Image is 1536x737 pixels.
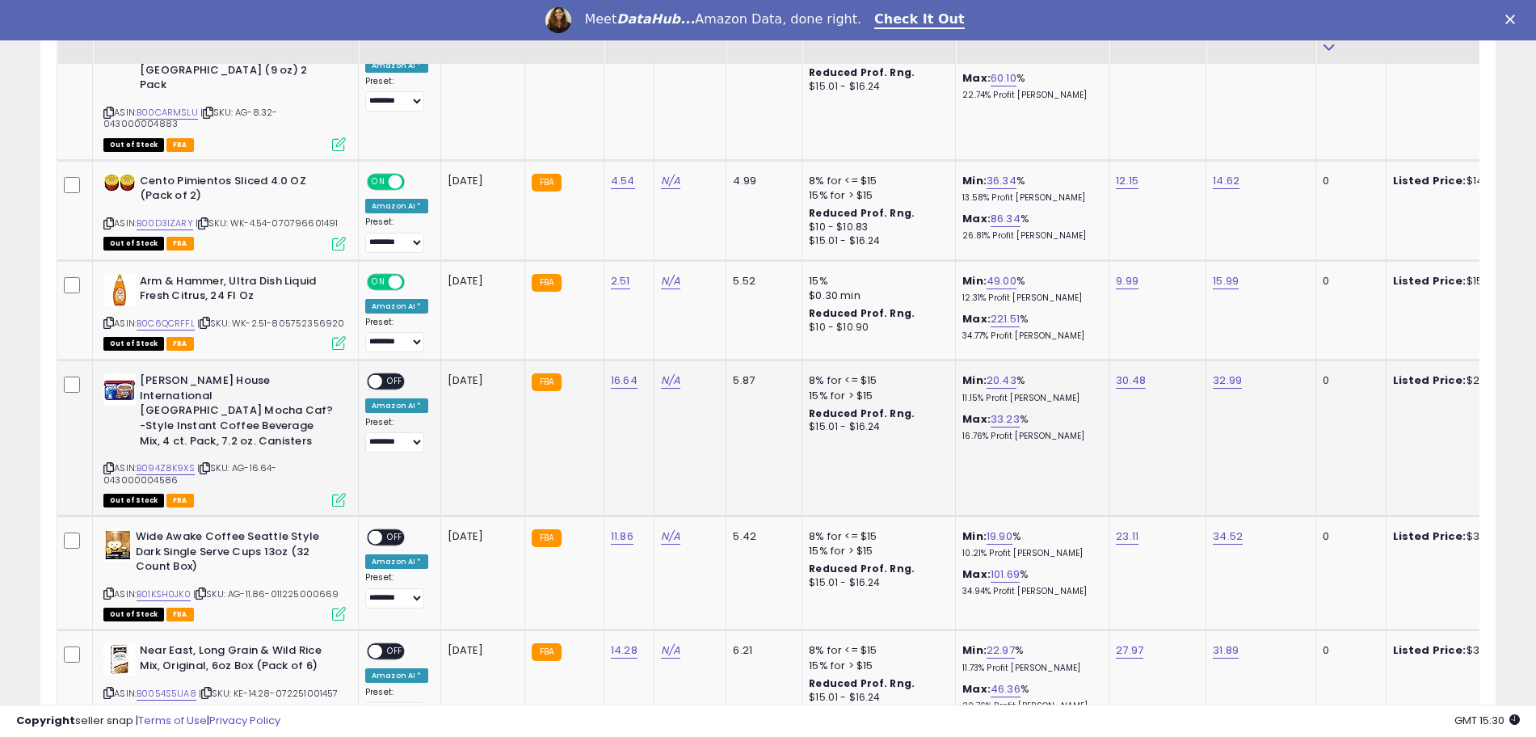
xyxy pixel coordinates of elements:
[140,174,336,208] b: Cento Pimientos Sliced 4.0 OZ (Pack of 2)
[532,274,562,292] small: FBA
[987,273,1016,289] a: 49.00
[809,80,943,94] div: $15.01 - $16.24
[962,192,1096,204] p: 13.58% Profit [PERSON_NAME]
[365,668,428,683] div: Amazon AI *
[140,373,336,453] b: [PERSON_NAME] House International [GEOGRAPHIC_DATA] Mocha Caf?-Style Instant Coffee Beverage Mix,...
[137,587,191,601] a: B01KSH0JK0
[617,11,695,27] i: DataHub...
[382,375,408,389] span: OFF
[962,293,1096,304] p: 12.31% Profit [PERSON_NAME]
[962,412,1096,442] div: %
[166,337,194,351] span: FBA
[962,529,987,544] b: Min:
[103,608,164,621] span: All listings that are currently out of stock and unavailable for purchase on Amazon
[1393,273,1467,288] b: Listed Price:
[1323,373,1373,388] div: 0
[382,645,408,659] span: OFF
[1116,373,1146,389] a: 30.48
[368,175,389,188] span: ON
[962,548,1096,559] p: 10.21% Profit [PERSON_NAME]
[137,461,195,475] a: B094Z8K9XS
[137,317,195,331] a: B0C6QCRFFL
[1323,174,1373,188] div: 0
[365,687,428,723] div: Preset:
[962,567,1096,597] div: %
[448,274,512,288] div: [DATE]
[962,274,1096,304] div: %
[809,321,943,335] div: $10 - $10.90
[1323,274,1373,288] div: 0
[661,173,680,189] a: N/A
[365,417,428,453] div: Preset:
[365,199,428,213] div: Amazon AI *
[962,273,987,288] b: Min:
[809,174,943,188] div: 8% for <= $15
[991,411,1020,427] a: 33.23
[733,174,789,188] div: 4.99
[1213,642,1239,659] a: 31.89
[532,373,562,391] small: FBA
[991,211,1020,227] a: 86.34
[733,274,789,288] div: 5.52
[137,217,193,230] a: B00D3IZARY
[809,659,943,673] div: 15% for > $15
[611,529,633,545] a: 11.86
[809,562,915,575] b: Reduced Prof. Rng.
[809,373,943,388] div: 8% for <= $15
[103,494,164,507] span: All listings that are currently out of stock and unavailable for purchase on Amazon
[809,234,943,248] div: $15.01 - $16.24
[962,331,1096,342] p: 34.77% Profit [PERSON_NAME]
[103,529,132,562] img: 51haCIzOtoL._SL40_.jpg
[611,273,630,289] a: 2.51
[809,306,915,320] b: Reduced Prof. Rng.
[809,389,943,403] div: 15% for > $15
[1393,642,1467,658] b: Listed Price:
[962,411,991,427] b: Max:
[962,174,1096,204] div: %
[809,529,943,544] div: 8% for <= $15
[448,373,512,388] div: [DATE]
[962,70,991,86] b: Max:
[962,682,1096,712] div: %
[103,33,346,150] div: ASIN:
[661,273,680,289] a: N/A
[382,531,408,545] span: OFF
[962,643,1096,673] div: %
[365,217,428,253] div: Preset:
[611,173,635,189] a: 4.54
[1454,713,1520,728] span: 2025-09-15 15:30 GMT
[991,681,1020,697] a: 46.36
[962,173,987,188] b: Min:
[962,642,987,658] b: Min:
[448,174,512,188] div: [DATE]
[103,373,346,505] div: ASIN:
[402,275,428,288] span: OFF
[137,106,198,120] a: B00CARMSLU
[962,230,1096,242] p: 26.81% Profit [PERSON_NAME]
[1323,643,1373,658] div: 0
[196,217,339,230] span: | SKU: WK-4.54-070796601491
[103,274,136,306] img: 411D467EpVL._SL40_.jpg
[1393,373,1467,388] b: Listed Price:
[733,529,789,544] div: 5.42
[661,373,680,389] a: N/A
[874,11,965,29] a: Check It Out
[809,274,943,288] div: 15%
[1213,173,1239,189] a: 14.62
[733,373,789,388] div: 5.87
[448,643,512,658] div: [DATE]
[962,71,1096,101] div: %
[365,554,428,569] div: Amazon AI *
[1393,173,1467,188] b: Listed Price:
[448,529,512,544] div: [DATE]
[1116,529,1138,545] a: 23.11
[103,643,346,718] div: ASIN:
[1393,643,1527,658] div: $33.18
[1393,274,1527,288] div: $15.99
[809,544,943,558] div: 15% for > $15
[962,312,1096,342] div: %
[365,58,428,73] div: Amazon AI *
[136,529,332,579] b: Wide Awake Coffee Seattle Style Dark Single Serve Cups 13oz (32 Count Box)
[962,586,1096,597] p: 34.94% Profit [PERSON_NAME]
[962,431,1096,442] p: 16.76% Profit [PERSON_NAME]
